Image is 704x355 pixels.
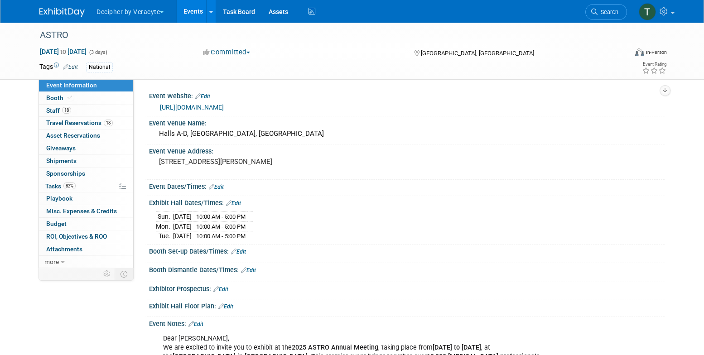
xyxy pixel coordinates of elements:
[39,8,85,17] img: ExhibitDay
[156,127,658,141] div: Halls A-D, [GEOGRAPHIC_DATA], [GEOGRAPHIC_DATA]
[39,62,78,72] td: Tags
[149,180,665,192] div: Event Dates/Times:
[160,104,224,111] a: [URL][DOMAIN_NAME]
[46,233,107,240] span: ROI, Objectives & ROO
[209,184,224,190] a: Edit
[598,9,618,15] span: Search
[39,92,133,104] a: Booth
[213,286,228,293] a: Edit
[149,89,665,101] div: Event Website:
[173,221,192,231] td: [DATE]
[149,282,665,294] div: Exhibitor Prospectus:
[39,117,133,129] a: Travel Reservations18
[39,230,133,243] a: ROI, Objectives & ROO
[45,182,76,190] span: Tasks
[46,170,85,177] span: Sponsorships
[241,267,256,273] a: Edit
[292,344,378,351] b: 2025 ASTRO Annual Meeting
[642,62,666,67] div: Event Rating
[46,220,67,227] span: Budget
[115,268,134,280] td: Toggle Event Tabs
[39,168,133,180] a: Sponsorships
[46,132,100,139] span: Asset Reservations
[63,182,76,189] span: 82%
[62,107,71,114] span: 18
[635,48,644,56] img: Format-Inperson.png
[433,344,481,351] b: [DATE] to [DATE]
[46,107,71,114] span: Staff
[39,48,87,56] span: [DATE] [DATE]
[226,200,241,206] a: Edit
[159,158,354,166] pre: [STREET_ADDRESS][PERSON_NAME]
[196,223,246,230] span: 10:00 AM - 5:00 PM
[39,205,133,217] a: Misc. Expenses & Credits
[149,144,665,156] div: Event Venue Address:
[46,144,76,152] span: Giveaways
[46,195,72,202] span: Playbook
[104,120,113,126] span: 18
[46,157,77,164] span: Shipments
[46,119,113,126] span: Travel Reservations
[149,317,665,329] div: Event Notes:
[196,213,246,220] span: 10:00 AM - 5:00 PM
[200,48,254,57] button: Committed
[195,93,210,100] a: Edit
[63,64,78,70] a: Edit
[39,79,133,91] a: Event Information
[39,218,133,230] a: Budget
[46,82,97,89] span: Event Information
[173,231,192,241] td: [DATE]
[44,258,59,265] span: more
[46,207,117,215] span: Misc. Expenses & Credits
[149,263,665,275] div: Booth Dismantle Dates/Times:
[156,221,173,231] td: Mon.
[149,299,665,311] div: Exhibit Hall Floor Plan:
[156,211,173,221] td: Sun.
[218,303,233,310] a: Edit
[149,196,665,208] div: Exhibit Hall Dates/Times:
[68,95,72,100] i: Booth reservation complete
[37,27,613,43] div: ASTRO
[646,49,667,56] div: In-Person
[88,49,107,55] span: (3 days)
[156,231,173,241] td: Tue.
[149,245,665,256] div: Booth Set-up Dates/Times:
[39,243,133,255] a: Attachments
[39,130,133,142] a: Asset Reservations
[196,233,246,240] span: 10:00 AM - 5:00 PM
[59,48,68,55] span: to
[231,249,246,255] a: Edit
[39,192,133,205] a: Playbook
[39,256,133,268] a: more
[86,62,113,72] div: National
[46,94,74,101] span: Booth
[39,142,133,154] a: Giveaways
[149,116,665,128] div: Event Venue Name:
[173,211,192,221] td: [DATE]
[421,50,534,57] span: [GEOGRAPHIC_DATA], [GEOGRAPHIC_DATA]
[39,155,133,167] a: Shipments
[639,3,656,20] img: Tony Alvarado
[46,245,82,253] span: Attachments
[99,268,115,280] td: Personalize Event Tab Strip
[574,47,667,61] div: Event Format
[39,105,133,117] a: Staff18
[188,321,203,327] a: Edit
[39,180,133,192] a: Tasks82%
[585,4,627,20] a: Search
